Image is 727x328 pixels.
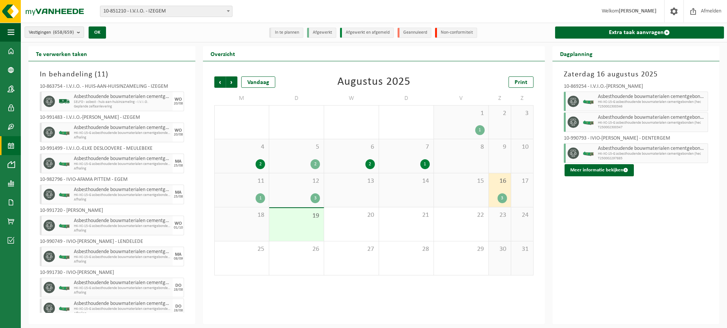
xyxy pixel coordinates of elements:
[273,177,320,185] span: 12
[564,136,708,143] div: 10-990793 - IVIO-[PERSON_NAME] - DENTERGEM
[74,311,171,316] span: Afhaling
[174,164,183,168] div: 25/08
[273,245,320,253] span: 26
[74,280,171,286] span: Asbesthoudende bouwmaterialen cementgebonden (hechtgebonden)
[74,193,171,197] span: HK-XC-15-G asbesthoudende bouwmaterialen cementgebonden (hec
[74,135,171,140] span: Afhaling
[340,28,394,38] li: Afgewerkt en afgemeld
[256,159,265,169] div: 2
[328,211,375,219] span: 20
[59,254,70,260] img: HK-XC-15-GN-00
[598,121,706,125] span: HK-XC-15-G asbesthoudende bouwmaterialen cementgebonden (hec
[175,304,181,309] div: DO
[175,252,181,257] div: MA
[515,143,529,151] span: 10
[59,285,70,291] img: HK-XC-15-GN-00
[74,249,171,255] span: Asbesthoudende bouwmaterialen cementgebonden (hechtgebonden)
[438,177,485,185] span: 15
[398,28,431,38] li: Geannuleerd
[583,151,594,156] img: HK-XC-15-GN-00
[598,94,706,100] span: Asbesthoudende bouwmaterialen cementgebonden (hechtgebonden)
[515,245,529,253] span: 31
[564,69,708,80] h3: Zaterdag 16 augustus 2025
[515,109,529,118] span: 3
[74,301,171,307] span: Asbesthoudende bouwmaterialen cementgebonden (hechtgebonden)
[174,257,183,261] div: 08/09
[59,306,70,311] img: HK-XC-15-GN-00
[438,211,485,219] span: 22
[74,156,171,162] span: Asbesthoudende bouwmaterialen cementgebonden (hechtgebonden)
[438,143,485,151] span: 8
[40,84,184,92] div: 10-863754 - I.V.I.O. - HUIS-AAN-HUISINZAMELING - IZEGEM
[74,162,171,166] span: HK-XC-15-G asbesthoudende bouwmaterialen cementgebonden (hec
[564,84,708,92] div: 10-869254 - I.V.I.O.-[PERSON_NAME]
[241,76,275,88] div: Vandaag
[583,99,594,104] img: HK-XC-15-GN-00
[214,92,269,105] td: M
[383,245,430,253] span: 28
[226,76,237,88] span: Volgende
[598,100,706,104] span: HK-XC-15-G asbesthoudende bouwmaterialen cementgebonden (hec
[515,177,529,185] span: 17
[498,193,507,203] div: 3
[29,27,74,38] span: Vestigingen
[40,146,184,154] div: 10-991499 - I.V.I.O.-ELKE DESLOOVERE - MEULEBEKE
[328,177,375,185] span: 13
[74,291,171,295] span: Afhaling
[565,164,634,176] button: Meer informatie bekijken
[493,211,507,219] span: 23
[583,120,594,125] img: HK-XC-15-GN-00
[218,211,265,219] span: 18
[74,255,171,260] span: HK-XC-15-G asbesthoudende bouwmaterialen cementgebonden (hec
[619,8,657,14] strong: [PERSON_NAME]
[74,197,171,202] span: Afhaling
[40,177,184,185] div: 10-982796 - IVIO-AFAMA PITTEM - EGEM
[337,76,410,88] div: Augustus 2025
[493,143,507,151] span: 9
[218,245,265,253] span: 25
[365,159,375,169] div: 2
[475,125,485,135] div: 1
[273,143,320,151] span: 5
[383,211,430,219] span: 21
[214,76,226,88] span: Vorige
[40,115,184,123] div: 10-991483 - I.V.I.O.-[PERSON_NAME] - IZEGEM
[174,226,183,230] div: 01/10
[74,218,171,224] span: Asbesthoudende bouwmaterialen cementgebonden (hechtgebonden)
[256,193,265,203] div: 1
[598,125,706,130] span: T250002300347
[174,133,183,137] div: 20/08
[598,146,706,152] span: Asbesthoudende bouwmaterialen cementgebonden (hechtgebonden)
[100,6,232,17] span: 10-851210 - I.V.I.O. - IZEGEM
[598,104,706,109] span: T250002300346
[174,102,183,106] div: 20/08
[218,177,265,185] span: 11
[438,109,485,118] span: 1
[310,159,320,169] div: 2
[598,156,706,161] span: T250002297885
[74,94,171,100] span: Asbesthoudende bouwmaterialen cementgebonden (hechtgebonden)
[59,192,70,197] img: HK-XC-15-GN-00
[269,28,303,38] li: In te plannen
[40,239,184,247] div: 10-990749 - IVIO-[PERSON_NAME] - LENDELEDE
[74,307,171,311] span: HK-XC-15-G asbesthoudende bouwmaterialen cementgebonden (hec
[28,46,95,61] h2: Te verwerken taken
[74,131,171,135] span: HK-XC-15-G asbesthoudende bouwmaterialen cementgebonden (hec
[74,286,171,291] span: HK-XC-15-G asbesthoudende bouwmaterialen cementgebonden (hec
[74,224,171,229] span: HK-XC-15-G asbesthoudende bouwmaterialen cementgebonden (hec
[515,211,529,219] span: 24
[74,260,171,264] span: Afhaling
[438,245,485,253] span: 29
[324,92,379,105] td: W
[53,30,74,35] count: (658/659)
[310,193,320,203] div: 3
[269,92,324,105] td: D
[509,76,534,88] a: Print
[434,92,489,105] td: V
[328,143,375,151] span: 6
[489,92,511,105] td: Z
[511,92,534,105] td: Z
[555,26,724,39] a: Extra taak aanvragen
[175,159,181,164] div: MA
[273,212,320,220] span: 19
